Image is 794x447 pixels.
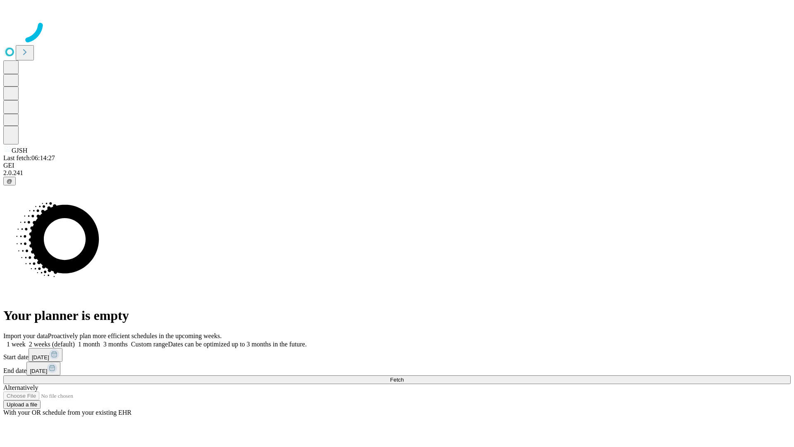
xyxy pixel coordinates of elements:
[12,147,27,154] span: GJSH
[168,341,306,348] span: Dates can be optimized up to 3 months in the future.
[3,400,41,409] button: Upload a file
[3,154,55,161] span: Last fetch: 06:14:27
[30,368,47,374] span: [DATE]
[3,362,791,375] div: End date
[3,169,791,177] div: 2.0.241
[3,308,791,323] h1: Your planner is empty
[29,348,62,362] button: [DATE]
[7,178,12,184] span: @
[3,384,38,391] span: Alternatively
[3,332,48,339] span: Import your data
[3,348,791,362] div: Start date
[3,409,132,416] span: With your OR schedule from your existing EHR
[32,354,49,360] span: [DATE]
[131,341,168,348] span: Custom range
[26,362,60,375] button: [DATE]
[7,341,26,348] span: 1 week
[48,332,222,339] span: Proactively plan more efficient schedules in the upcoming weeks.
[3,177,16,185] button: @
[3,162,791,169] div: GEI
[103,341,128,348] span: 3 months
[390,377,404,383] span: Fetch
[78,341,100,348] span: 1 month
[29,341,75,348] span: 2 weeks (default)
[3,375,791,384] button: Fetch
